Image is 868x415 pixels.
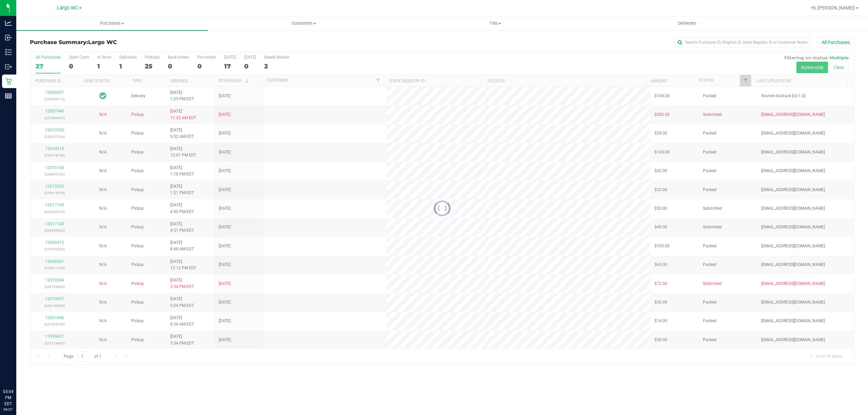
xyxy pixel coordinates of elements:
span: Hi, [PERSON_NAME]! [811,5,855,11]
inline-svg: Analytics [5,20,12,26]
span: Deliveries [669,20,706,26]
button: All Purchases [817,37,854,48]
a: Customers [208,16,399,30]
p: 05:04 PM EDT [3,389,13,407]
span: Largo WC [57,5,78,11]
inline-svg: Inbound [5,34,12,41]
p: 09/27 [3,407,13,412]
input: Search Purchase ID, Original ID, State Registry ID or Customer Name... [675,37,810,47]
span: Largo WC [88,39,117,45]
span: Tills [400,20,591,26]
span: Purchases [16,20,208,26]
h3: Purchase Summary: [30,39,305,45]
inline-svg: Retail [5,78,12,85]
a: Deliveries [591,16,783,30]
a: Purchases [16,16,208,30]
inline-svg: Inventory [5,49,12,56]
span: Customers [208,20,399,26]
inline-svg: Outbound [5,63,12,70]
inline-svg: Reports [5,92,12,99]
a: Tills [399,16,591,30]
